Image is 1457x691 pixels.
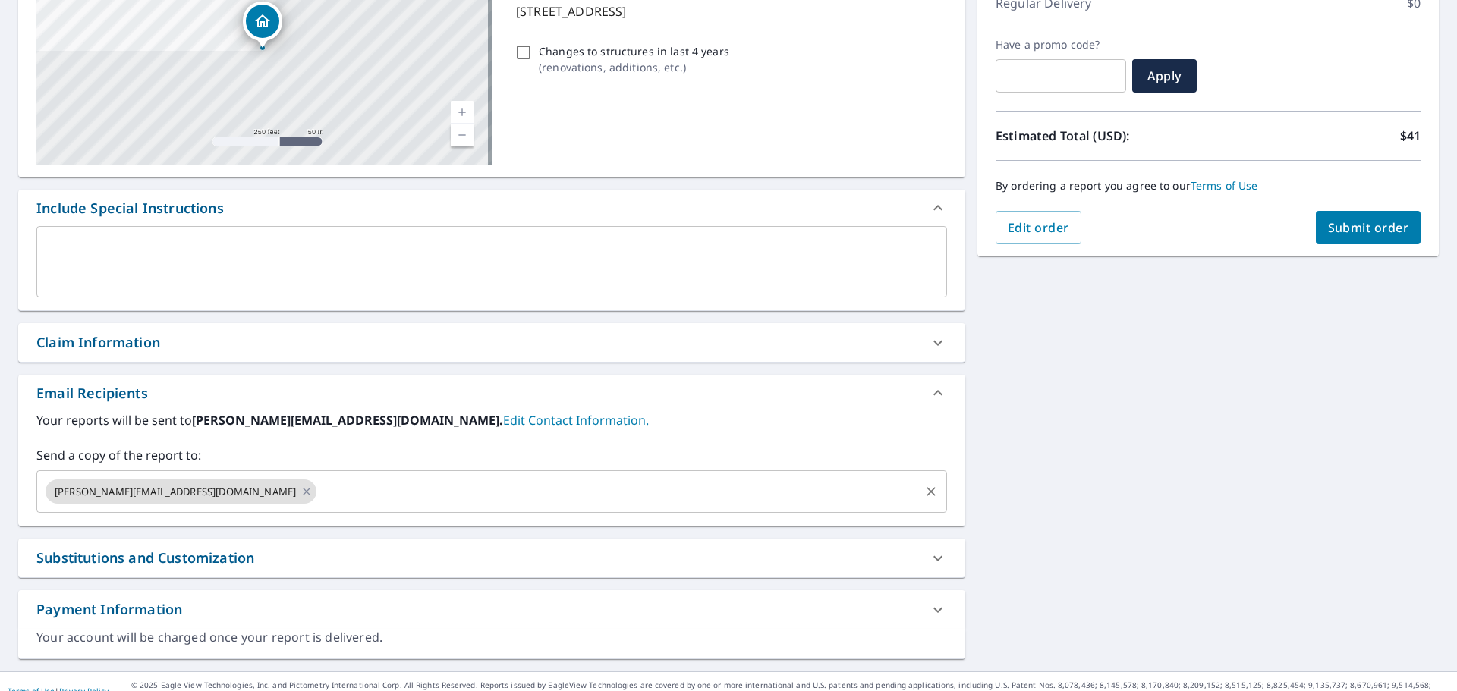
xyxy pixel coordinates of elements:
[18,190,965,226] div: Include Special Instructions
[1316,211,1421,244] button: Submit order
[1328,219,1409,236] span: Submit order
[36,198,224,218] div: Include Special Instructions
[192,412,503,429] b: [PERSON_NAME][EMAIL_ADDRESS][DOMAIN_NAME].
[996,127,1208,145] p: Estimated Total (USD):
[18,323,965,362] div: Claim Information
[1144,68,1185,84] span: Apply
[539,59,729,75] p: ( renovations, additions, etc. )
[36,548,254,568] div: Substitutions and Customization
[1132,59,1197,93] button: Apply
[996,38,1126,52] label: Have a promo code?
[36,411,947,429] label: Your reports will be sent to
[1191,178,1258,193] a: Terms of Use
[46,485,305,499] span: [PERSON_NAME][EMAIL_ADDRESS][DOMAIN_NAME]
[451,124,474,146] a: Current Level 17, Zoom Out
[1400,127,1421,145] p: $41
[36,629,947,646] div: Your account will be charged once your report is delivered.
[36,332,160,353] div: Claim Information
[451,101,474,124] a: Current Level 17, Zoom In
[18,375,965,411] div: Email Recipients
[920,481,942,502] button: Clear
[36,383,148,404] div: Email Recipients
[18,590,965,629] div: Payment Information
[1008,219,1069,236] span: Edit order
[996,211,1081,244] button: Edit order
[36,446,947,464] label: Send a copy of the report to:
[46,479,316,504] div: [PERSON_NAME][EMAIL_ADDRESS][DOMAIN_NAME]
[36,599,182,620] div: Payment Information
[503,412,649,429] a: EditContactInfo
[996,179,1421,193] p: By ordering a report you agree to our
[539,43,729,59] p: Changes to structures in last 4 years
[243,2,282,49] div: Dropped pin, building 1, Residential property, 3194 Nickelby Dr Shelby Township, MI 48316
[516,2,941,20] p: [STREET_ADDRESS]
[18,539,965,577] div: Substitutions and Customization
